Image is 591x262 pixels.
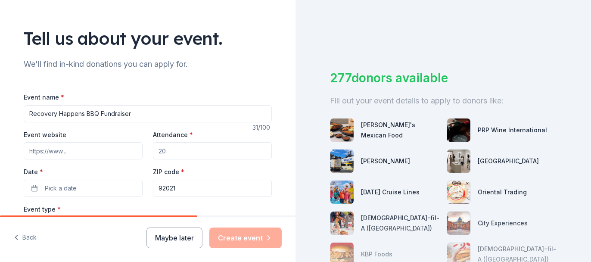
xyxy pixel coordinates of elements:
[478,187,527,197] div: Oriental Trading
[153,168,184,176] label: ZIP code
[153,131,193,139] label: Attendance
[478,125,547,135] div: PRP Wine International
[146,228,202,248] button: Maybe later
[330,150,354,173] img: photo for Matson
[24,26,272,50] div: Tell us about your event.
[361,156,410,166] div: [PERSON_NAME]
[24,105,272,122] input: Spring Fundraiser
[24,57,272,71] div: We'll find in-kind donations you can apply for.
[14,229,37,247] button: Back
[45,183,77,193] span: Pick a date
[361,120,440,140] div: [PERSON_NAME]'s Mexican Food
[24,131,66,139] label: Event website
[153,142,272,159] input: 20
[330,181,354,204] img: photo for Carnival Cruise Lines
[330,94,557,108] div: Fill out your event details to apply to donors like:
[447,119,470,142] img: photo for PRP Wine International
[361,187,420,197] div: [DATE] Cruise Lines
[24,205,61,214] label: Event type
[252,122,272,133] div: 31 /100
[447,181,470,204] img: photo for Oriental Trading
[24,93,64,102] label: Event name
[447,150,470,173] img: photo for San Diego Museum of Art
[24,142,143,159] input: https://www...
[330,119,354,142] img: photo for Lolita's Mexican Food
[478,156,539,166] div: [GEOGRAPHIC_DATA]
[24,168,143,176] label: Date
[24,180,143,197] button: Pick a date
[153,180,272,197] input: 12345 (U.S. only)
[330,69,557,87] div: 277 donors available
